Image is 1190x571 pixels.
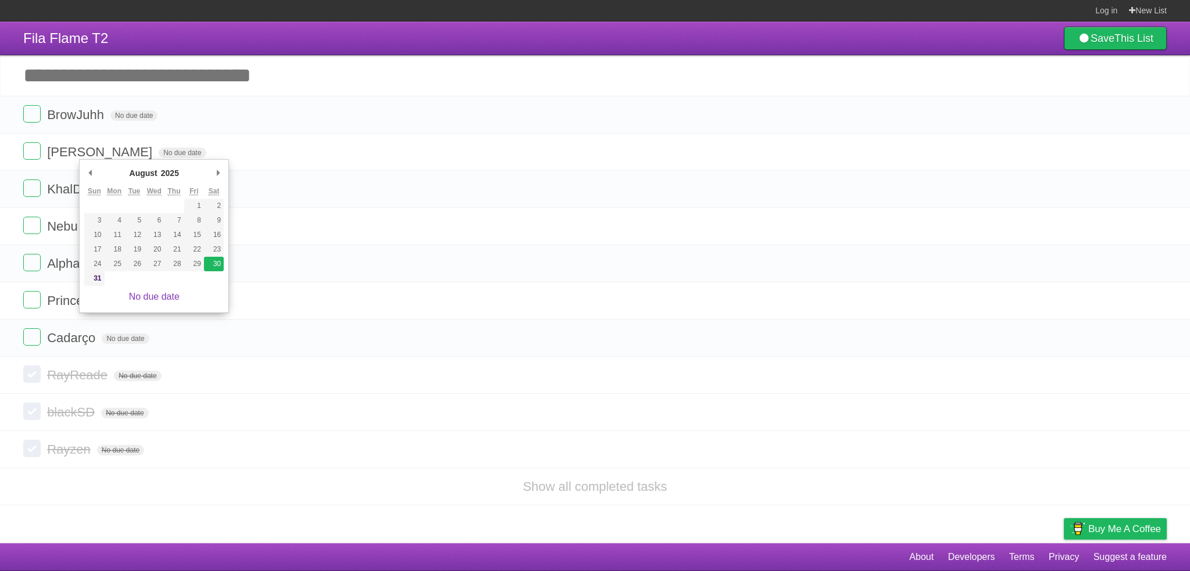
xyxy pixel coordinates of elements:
button: 23 [204,242,224,257]
label: Done [23,254,41,271]
button: 15 [184,228,204,242]
label: Done [23,440,41,457]
span: No due date [114,371,161,381]
a: Suggest a feature [1094,546,1167,568]
button: 10 [84,228,104,242]
button: 20 [144,242,164,257]
b: This List [1114,33,1153,44]
button: 13 [144,228,164,242]
button: 21 [164,242,184,257]
div: August [128,164,159,182]
button: 5 [124,213,144,228]
button: 26 [124,257,144,271]
img: Buy me a coffee [1070,519,1085,538]
span: Buy me a coffee [1088,519,1161,539]
span: Rayzen [47,442,94,457]
abbr: Friday [189,187,198,196]
button: 28 [164,257,184,271]
button: 31 [84,271,104,286]
label: Done [23,291,41,308]
span: No due date [159,148,206,158]
button: 30 [204,257,224,271]
abbr: Tuesday [128,187,140,196]
a: Show all completed tasks [523,479,667,494]
a: Terms [1009,546,1035,568]
span: Nebu [47,219,81,234]
span: Fila Flame T2 [23,30,108,46]
span: RayReade [47,368,110,382]
span: No due date [97,445,144,455]
span: KhalDrogo [47,182,110,196]
button: 24 [84,257,104,271]
span: BrowJuhh [47,107,107,122]
span: Prince [47,293,86,308]
span: No due date [102,333,149,344]
span: No due date [110,110,157,121]
button: 2 [204,199,224,213]
a: Privacy [1049,546,1079,568]
span: AlphaMike [47,256,110,271]
label: Done [23,403,41,420]
button: 18 [105,242,124,257]
a: SaveThis List [1064,27,1167,50]
label: Done [23,105,41,123]
label: Done [23,217,41,234]
button: Next Month [212,164,224,182]
button: 22 [184,242,204,257]
button: 27 [144,257,164,271]
a: No due date [129,292,180,301]
label: Done [23,328,41,346]
button: 8 [184,213,204,228]
label: Done [23,179,41,197]
label: Done [23,142,41,160]
span: blackSD [47,405,98,419]
span: [PERSON_NAME] [47,145,155,159]
a: Developers [948,546,995,568]
button: 19 [124,242,144,257]
button: 3 [84,213,104,228]
div: 2025 [159,164,181,182]
a: Buy me a coffee [1064,518,1167,540]
abbr: Saturday [209,187,220,196]
a: About [909,546,934,568]
button: 29 [184,257,204,271]
button: 12 [124,228,144,242]
label: Done [23,365,41,383]
button: 14 [164,228,184,242]
abbr: Wednesday [147,187,162,196]
button: 11 [105,228,124,242]
button: 7 [164,213,184,228]
button: 1 [184,199,204,213]
span: Cadarço [47,331,98,345]
abbr: Sunday [88,187,101,196]
button: 4 [105,213,124,228]
button: 6 [144,213,164,228]
abbr: Thursday [168,187,181,196]
abbr: Monday [107,187,121,196]
button: Previous Month [84,164,96,182]
button: 17 [84,242,104,257]
span: No due date [101,408,148,418]
button: 16 [204,228,224,242]
button: 9 [204,213,224,228]
button: 25 [105,257,124,271]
